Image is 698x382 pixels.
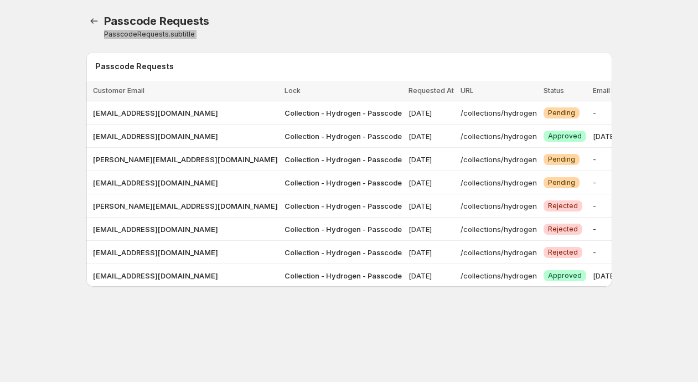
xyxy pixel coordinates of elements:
td: [DATE] [405,148,457,171]
td: [DATE] [405,264,457,287]
td: - [590,171,639,194]
span: [PERSON_NAME][EMAIL_ADDRESS][DOMAIN_NAME] [93,155,278,164]
span: URL [461,86,474,95]
span: /collections/hydrogen [461,225,537,234]
td: [DATE] [405,171,457,194]
span: Collection - Hydrogen - Passcode [285,271,402,280]
span: [EMAIL_ADDRESS][DOMAIN_NAME] [93,178,218,187]
td: [DATE] [590,264,639,287]
span: [PERSON_NAME][EMAIL_ADDRESS][DOMAIN_NAME] [93,202,278,210]
span: Lock [285,86,301,95]
span: /collections/hydrogen [461,202,537,210]
span: [EMAIL_ADDRESS][DOMAIN_NAME] [93,225,218,234]
span: Pending [548,109,575,117]
span: Email Sent At [593,86,635,95]
span: /collections/hydrogen [461,155,537,164]
td: - [590,101,639,125]
span: Approved [548,132,582,141]
span: Collection - Hydrogen - Passcode [285,202,402,210]
a: Locks [86,13,102,29]
span: Rejected [548,248,578,257]
td: - [590,148,639,171]
span: Collection - Hydrogen - Passcode [285,178,402,187]
td: - [590,241,639,264]
td: - [590,194,639,218]
span: [EMAIL_ADDRESS][DOMAIN_NAME] [93,271,218,280]
span: Collection - Hydrogen - Passcode [285,109,402,117]
span: /collections/hydrogen [461,132,537,141]
span: [EMAIL_ADDRESS][DOMAIN_NAME] [93,132,218,141]
span: /collections/hydrogen [461,109,537,117]
span: /collections/hydrogen [461,178,537,187]
span: [EMAIL_ADDRESS][DOMAIN_NAME] [93,248,218,257]
td: [DATE] [590,125,639,148]
td: - [590,218,639,241]
span: Collection - Hydrogen - Passcode [285,248,402,257]
span: Pending [548,155,575,164]
span: Status [544,86,564,95]
td: [DATE] [405,241,457,264]
span: /collections/hydrogen [461,248,537,257]
span: Rejected [548,202,578,210]
span: Collection - Hydrogen - Passcode [285,155,402,164]
span: Rejected [548,225,578,234]
td: [DATE] [405,218,457,241]
span: [EMAIL_ADDRESS][DOMAIN_NAME] [93,109,218,117]
span: Collection - Hydrogen - Passcode [285,225,402,234]
span: Approved [548,271,582,280]
span: /collections/hydrogen [461,271,537,280]
td: [DATE] [405,194,457,218]
h2: Passcode Requests [95,61,174,72]
span: Customer Email [93,86,144,95]
p: PasscodeRequests.subtitle [104,30,612,39]
span: Passcode Requests [104,14,210,28]
span: Requested At [409,86,454,95]
span: Pending [548,178,575,187]
span: Collection - Hydrogen - Passcode [285,132,402,141]
td: [DATE] [405,125,457,148]
td: [DATE] [405,101,457,125]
